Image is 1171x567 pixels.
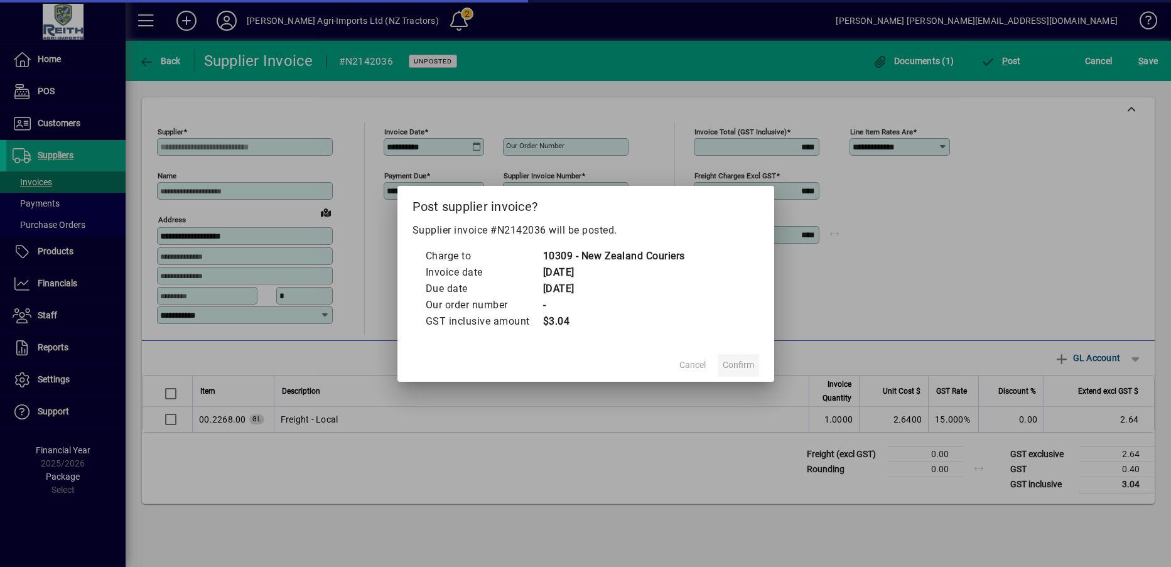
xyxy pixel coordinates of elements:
td: Invoice date [425,264,542,281]
td: - [542,297,685,313]
td: 10309 - New Zealand Couriers [542,248,685,264]
td: $3.04 [542,313,685,330]
p: Supplier invoice #N2142036 will be posted. [413,223,759,238]
h2: Post supplier invoice? [397,186,774,222]
td: [DATE] [542,281,685,297]
td: GST inclusive amount [425,313,542,330]
td: Due date [425,281,542,297]
td: [DATE] [542,264,685,281]
td: Charge to [425,248,542,264]
td: Our order number [425,297,542,313]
